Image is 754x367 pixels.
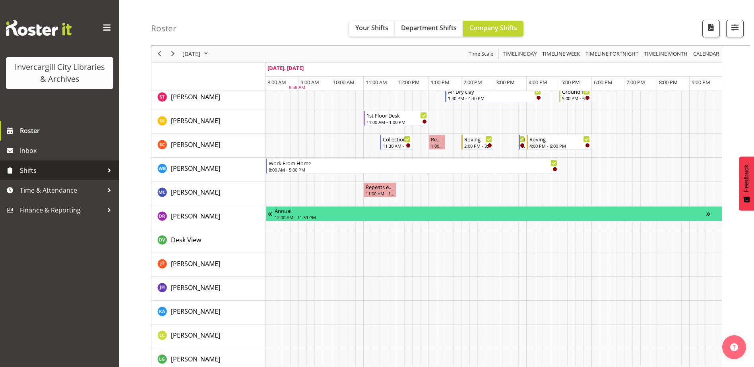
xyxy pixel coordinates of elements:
div: Air Dry clay [448,87,541,95]
span: 4:00 PM [529,79,547,86]
span: calendar [692,49,720,59]
span: Time & Attendance [20,184,103,196]
span: Department Shifts [401,23,457,32]
span: 7:00 PM [626,79,645,86]
a: [PERSON_NAME] [171,140,220,149]
div: 1:30 PM - 4:30 PM [448,95,541,101]
h4: Roster [151,24,176,33]
div: Serena Casey"s event - Roving Begin From Wednesday, October 1, 2025 at 2:00:00 PM GMT+13:00 Ends ... [461,135,494,150]
div: 11:30 AM - 12:30 PM [383,143,411,149]
button: Timeline Month [643,49,689,59]
div: 2:00 PM - 3:00 PM [464,143,492,149]
span: Shifts [20,164,103,176]
td: Saranya Sarisa resource [151,110,266,134]
span: 5:00 PM [561,79,580,86]
button: Company Shifts [463,21,523,37]
div: Serena Casey"s event - Roving Begin From Wednesday, October 1, 2025 at 4:00:00 PM GMT+13:00 Ends ... [527,135,592,150]
a: Desk View [171,235,201,245]
td: Willem Burger resource [151,158,266,182]
div: Willem Burger"s event - Work From Home Begin From Wednesday, October 1, 2025 at 8:00:00 AM GMT+13... [266,158,559,174]
div: Serena Casey"s event - New book tagging Begin From Wednesday, October 1, 2025 at 3:45:00 PM GMT+1... [519,135,527,150]
td: Glen Tomlinson resource [151,253,266,277]
div: Saranya Sarisa"s event - 1st Floor Desk Begin From Wednesday, October 1, 2025 at 11:00:00 AM GMT+... [364,111,429,126]
span: Timeline Month [643,49,688,59]
span: Timeline Day [502,49,537,59]
a: [PERSON_NAME] [171,92,220,102]
div: 11:00 AM - 12:00 PM [366,190,394,197]
button: Month [692,49,721,59]
span: 8:00 AM [267,79,286,86]
div: Work From Home [269,159,557,167]
span: 9:00 AM [300,79,319,86]
a: [PERSON_NAME] [171,187,220,197]
span: [PERSON_NAME] [171,212,220,220]
button: Department Shifts [395,21,463,37]
div: Invercargill City Libraries & Archives [14,61,105,85]
div: 3:45 PM - 4:00 PM [521,143,525,149]
div: Ground floor Help Desk [562,87,590,95]
button: Time Scale [467,49,495,59]
div: 12:00 AM - 11:59 PM [275,214,706,220]
span: Inbox [20,145,115,156]
button: Next [168,49,178,59]
a: [PERSON_NAME] [171,307,220,316]
button: Feedback - Show survey [739,156,754,211]
button: Download a PDF of the roster for the current day [702,20,720,37]
button: October 2025 [181,49,211,59]
img: Rosterit website logo [6,20,72,36]
div: Saniya Thompson"s event - Air Dry clay Begin From Wednesday, October 1, 2025 at 1:30:00 PM GMT+13... [445,87,543,102]
td: Kathy Aloniu resource [151,301,266,325]
td: Jill Harpur resource [151,277,266,301]
span: [PERSON_NAME] [171,116,220,125]
td: Aurora Catu resource [151,182,266,205]
a: [PERSON_NAME] [171,211,220,221]
a: [PERSON_NAME] [171,283,220,292]
div: next period [166,46,180,62]
span: [DATE], [DATE] [267,64,304,71]
span: [DATE] [182,49,201,59]
div: 8:00 AM - 5:00 PM [269,166,557,173]
div: 1:00 PM - 1:30 PM [431,143,443,149]
span: 2:00 PM [463,79,482,86]
div: October 1, 2025 [180,46,213,62]
span: 1:00 PM [431,79,450,86]
div: Repeats every [DATE] - [PERSON_NAME] [431,135,443,143]
span: 11:00 AM [366,79,387,86]
span: 6:00 PM [594,79,613,86]
td: Linda Cooper resource [151,325,266,348]
span: 3:00 PM [496,79,515,86]
span: 12:00 PM [398,79,420,86]
td: Desk View resource [151,229,266,253]
button: Previous [154,49,165,59]
div: 11:00 AM - 1:00 PM [366,119,427,125]
div: Serena Casey"s event - Collections Begin From Wednesday, October 1, 2025 at 11:30:00 AM GMT+13:00... [380,135,413,150]
img: help-xxl-2.png [730,343,738,351]
div: Annual [275,207,706,214]
span: Finance & Reporting [20,204,103,216]
a: [PERSON_NAME] [171,259,220,268]
div: 8:58 AM [289,85,305,91]
div: New book tagging [521,135,525,143]
button: Filter Shifts [726,20,744,37]
td: Serena Casey resource [151,134,266,158]
button: Your Shifts [349,21,395,37]
a: [PERSON_NAME] [171,164,220,173]
span: 10:00 AM [333,79,355,86]
div: Collections [383,135,411,143]
a: [PERSON_NAME] [171,330,220,340]
a: [PERSON_NAME] [171,354,220,364]
div: Saniya Thompson"s event - Ground floor Help Desk Begin From Wednesday, October 1, 2025 at 5:00:00... [559,87,592,102]
span: [PERSON_NAME] [171,259,220,268]
td: Saniya Thompson resource [151,86,266,110]
span: Feedback [743,164,750,192]
span: 9:00 PM [692,79,710,86]
a: [PERSON_NAME] [171,116,220,126]
button: Timeline Week [541,49,581,59]
td: Debra Robinson resource [151,205,266,229]
div: 1st Floor Desk [366,111,427,119]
